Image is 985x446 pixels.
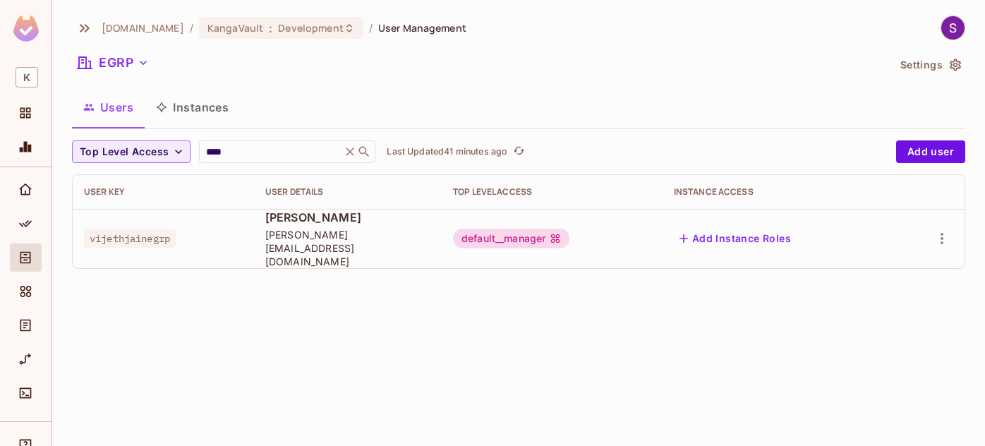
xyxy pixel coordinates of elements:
[507,143,527,160] span: Click to refresh data
[10,277,42,306] div: Elements
[896,140,965,163] button: Add user
[510,143,527,160] button: refresh
[72,90,145,125] button: Users
[265,186,430,198] div: User Details
[10,61,42,93] div: Workspace: kangasys.com
[190,21,193,35] li: /
[10,133,42,161] div: Monitoring
[674,186,882,198] div: Instance Access
[207,21,263,35] span: KangaVault
[72,140,191,163] button: Top Level Access
[10,311,42,339] div: Audit Log
[84,186,243,198] div: User Key
[895,54,965,76] button: Settings
[265,228,430,268] span: [PERSON_NAME][EMAIL_ADDRESS][DOMAIN_NAME]
[10,243,42,272] div: Directory
[145,90,240,125] button: Instances
[10,345,42,373] div: URL Mapping
[674,227,797,250] button: Add Instance Roles
[102,21,184,35] span: the active workspace
[10,176,42,204] div: Home
[453,186,651,198] div: Top Level Access
[72,52,155,74] button: EGRP
[13,16,39,42] img: SReyMgAAAABJRU5ErkJggg==
[10,210,42,238] div: Policy
[513,145,525,159] span: refresh
[16,67,38,88] span: K
[453,229,569,248] div: default__manager
[369,21,373,35] li: /
[10,99,42,127] div: Projects
[268,23,273,34] span: :
[378,21,466,35] span: User Management
[265,210,430,225] span: [PERSON_NAME]
[278,21,343,35] span: Development
[941,16,965,40] img: Shashank KS
[80,143,169,161] span: Top Level Access
[84,229,176,248] span: vijethjainegrp
[10,379,42,407] div: Connect
[387,146,507,157] p: Last Updated 41 minutes ago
